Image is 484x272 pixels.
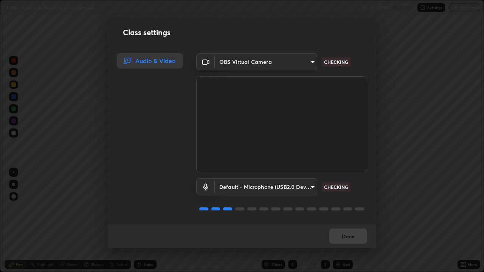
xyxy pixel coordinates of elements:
p: CHECKING [324,59,348,65]
div: OBS Virtual Camera [215,178,317,195]
p: CHECKING [324,184,348,190]
div: OBS Virtual Camera [215,53,317,70]
h2: Class settings [123,27,171,38]
div: Audio & Video [117,53,183,68]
